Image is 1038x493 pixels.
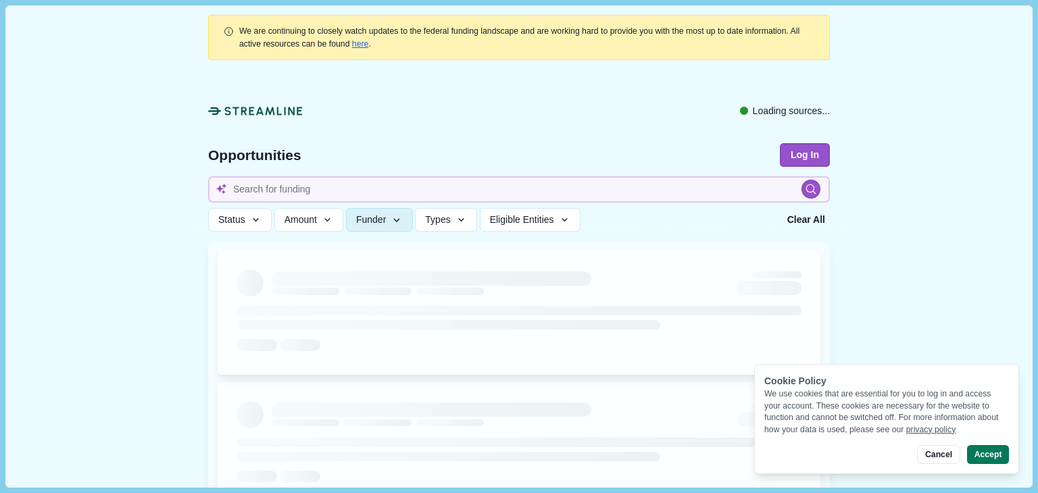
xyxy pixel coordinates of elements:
[764,388,1009,436] div: We use cookies that are essential for you to log in and access your account. These cookies are ne...
[917,445,960,464] button: Cancel
[783,208,830,232] button: Clear All
[356,214,386,226] span: Funder
[218,214,245,226] span: Status
[415,208,477,232] button: Types
[208,208,272,232] button: Status
[780,143,830,167] button: Log In
[208,176,830,203] input: Search for funding
[208,148,301,162] span: Opportunities
[239,25,815,50] div: .
[285,214,317,226] span: Amount
[274,208,344,232] button: Amount
[753,104,830,118] span: Loading sources...
[490,214,554,226] span: Eligible Entities
[346,208,413,232] button: Funder
[764,375,826,386] span: Cookie Policy
[906,425,956,434] a: privacy policy
[425,214,450,226] span: Types
[967,445,1009,464] button: Accept
[480,208,580,232] button: Eligible Entities
[352,39,369,49] a: here
[239,26,799,48] span: We are continuing to closely watch updates to the federal funding landscape and are working hard ...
